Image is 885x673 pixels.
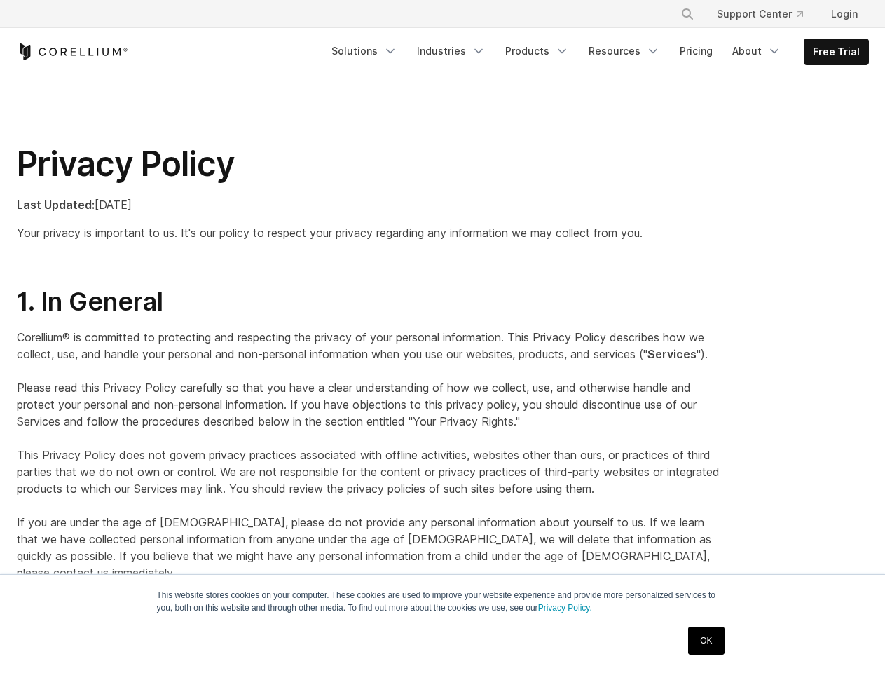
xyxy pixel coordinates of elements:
[497,39,577,64] a: Products
[671,39,721,64] a: Pricing
[17,198,95,212] strong: Last Updated:
[804,39,868,64] a: Free Trial
[17,196,722,213] p: [DATE]
[837,625,871,659] iframe: Intercom live chat
[647,347,697,361] strong: Services
[820,1,869,27] a: Login
[17,329,722,581] p: Corellium® is committed to protecting and respecting the privacy of your personal information. Th...
[664,1,869,27] div: Navigation Menu
[688,627,724,655] a: OK
[17,43,128,60] a: Corellium Home
[706,1,814,27] a: Support Center
[675,1,700,27] button: Search
[323,39,869,65] div: Navigation Menu
[538,603,592,613] a: Privacy Policy.
[17,143,722,185] h1: Privacy Policy
[409,39,494,64] a: Industries
[17,224,722,241] p: Your privacy is important to us. It's our policy to respect your privacy regarding any informatio...
[724,39,790,64] a: About
[323,39,406,64] a: Solutions
[17,286,722,318] h2: 1. In General
[157,589,729,614] p: This website stores cookies on your computer. These cookies are used to improve your website expe...
[580,39,668,64] a: Resources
